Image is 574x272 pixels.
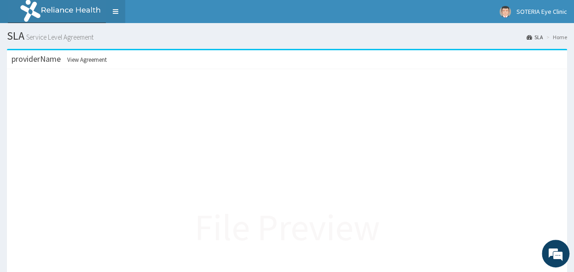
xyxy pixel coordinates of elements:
[48,52,155,64] div: Chat with us now
[7,30,567,42] h1: SLA
[24,34,93,41] small: Service Level Agreement
[195,201,380,254] p: File Preview
[499,6,511,18] img: User Image
[17,46,37,69] img: d_794563401_company_1708531726252_794563401
[151,5,173,27] div: Minimize live chat window
[5,177,175,210] textarea: Type your message and hit 'Enter'
[527,33,543,41] a: SLA
[53,79,127,172] span: We're online!
[544,33,567,41] li: Home
[67,56,107,64] span: View Agreement
[516,7,567,16] span: SOTERIA Eye Clinic
[12,55,107,63] h3: providerName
